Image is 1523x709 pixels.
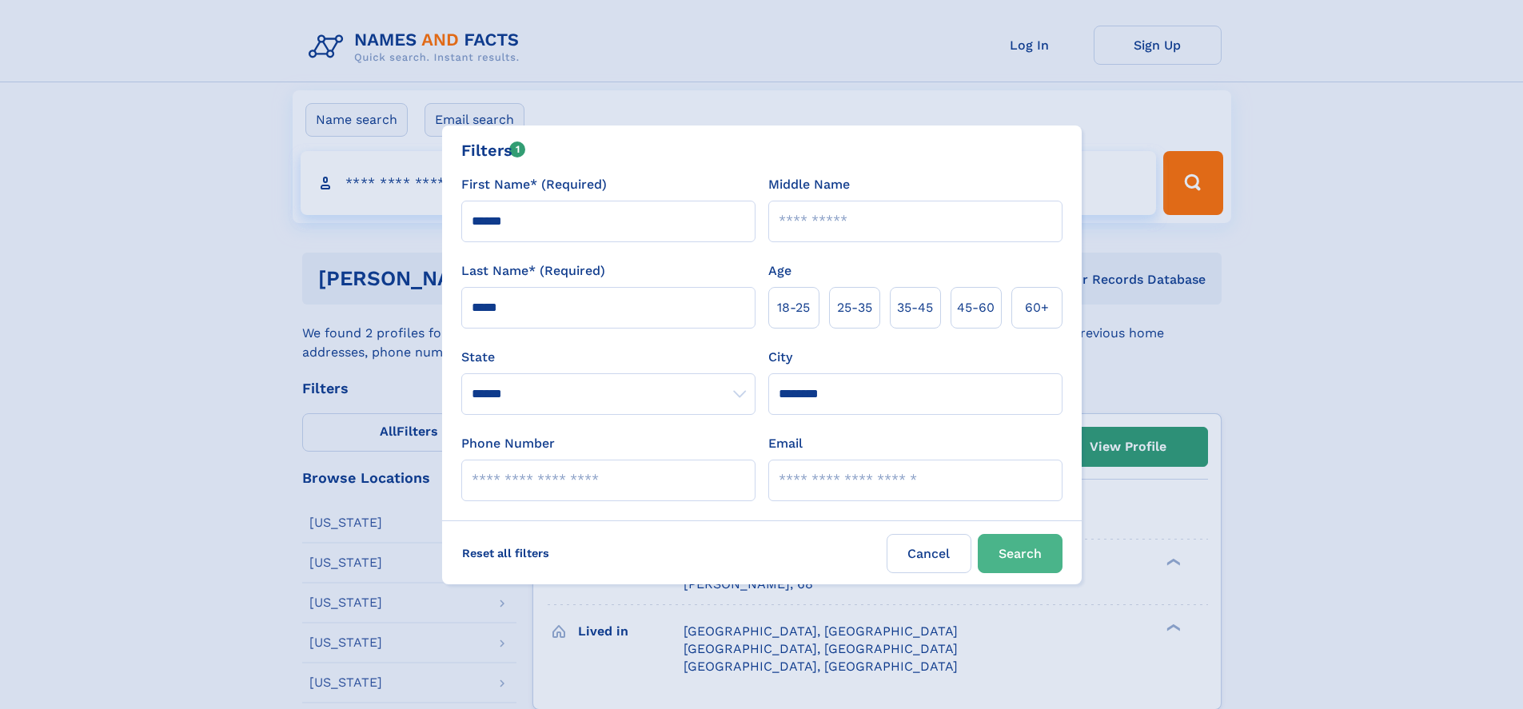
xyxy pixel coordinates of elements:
label: Middle Name [768,175,850,194]
label: Phone Number [461,434,555,453]
label: Reset all filters [452,534,560,572]
span: 60+ [1025,298,1049,317]
label: State [461,348,756,367]
label: First Name* (Required) [461,175,607,194]
label: City [768,348,792,367]
button: Search [978,534,1063,573]
label: Last Name* (Required) [461,261,605,281]
span: 35‑45 [897,298,933,317]
label: Age [768,261,791,281]
span: 18‑25 [777,298,810,317]
span: 25‑35 [837,298,872,317]
div: Filters [461,138,526,162]
span: 45‑60 [957,298,995,317]
label: Email [768,434,803,453]
label: Cancel [887,534,971,573]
